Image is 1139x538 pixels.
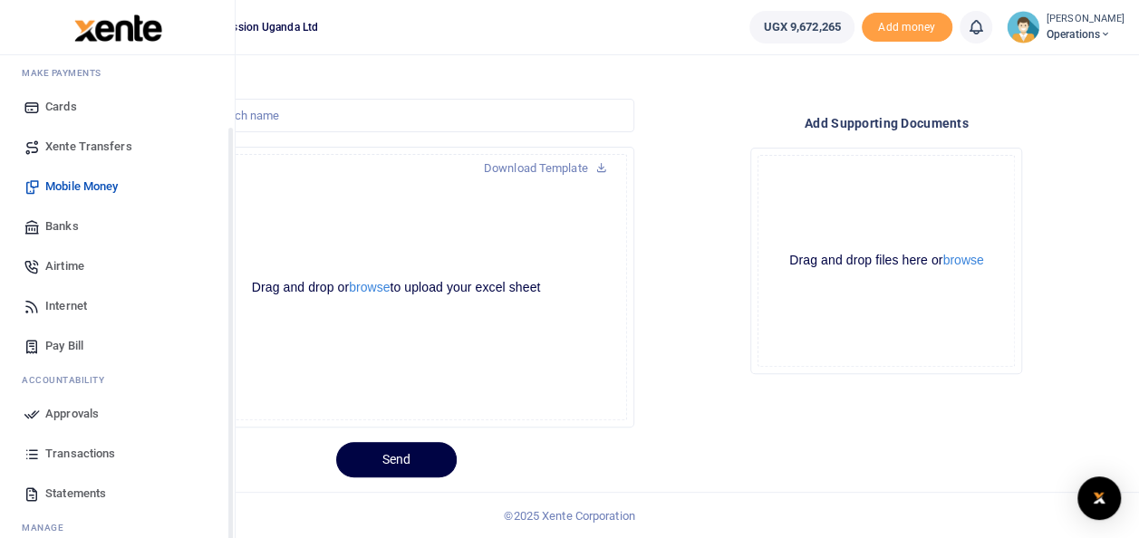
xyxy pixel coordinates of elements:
[758,252,1014,269] div: Drag and drop files here or
[158,99,633,133] input: Create a batch name
[862,13,952,43] li: Toup your wallet
[469,154,622,183] a: Download Template
[45,257,84,275] span: Airtime
[45,217,79,235] span: Banks
[31,521,64,534] span: anage
[649,113,1125,133] h4: Add supporting Documents
[14,207,220,246] a: Banks
[45,445,115,463] span: Transactions
[74,14,162,42] img: logo-large
[45,337,83,355] span: Pay Bill
[1047,26,1125,43] span: Operations
[942,254,983,266] button: browse
[14,127,220,167] a: Xente Transfers
[349,281,390,293] button: browse
[1047,12,1125,27] small: [PERSON_NAME]
[14,326,220,366] a: Pay Bill
[14,167,220,207] a: Mobile Money
[1077,476,1121,520] div: Open Intercom Messenger
[45,98,77,116] span: Cards
[749,11,854,43] a: UGX 9,672,265
[45,138,132,156] span: Xente Transfers
[45,297,87,315] span: Internet
[14,286,220,326] a: Internet
[336,442,457,477] button: Send
[14,59,220,87] li: M
[14,474,220,514] a: Statements
[862,19,952,33] a: Add money
[14,434,220,474] a: Transactions
[14,394,220,434] a: Approvals
[1007,11,1125,43] a: profile-user [PERSON_NAME] Operations
[862,13,952,43] span: Add money
[750,148,1022,374] div: File Uploader
[45,485,106,503] span: Statements
[166,279,625,296] div: Drag and drop or to upload your excel sheet
[742,11,861,43] li: Wallet ballance
[14,366,220,394] li: Ac
[45,405,99,423] span: Approvals
[72,20,162,34] a: logo-small logo-large logo-large
[158,147,633,428] div: File Uploader
[763,18,840,36] span: UGX 9,672,265
[35,373,104,387] span: countability
[1007,11,1039,43] img: profile-user
[14,246,220,286] a: Airtime
[14,87,220,127] a: Cards
[45,178,118,196] span: Mobile Money
[31,66,101,80] span: ake Payments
